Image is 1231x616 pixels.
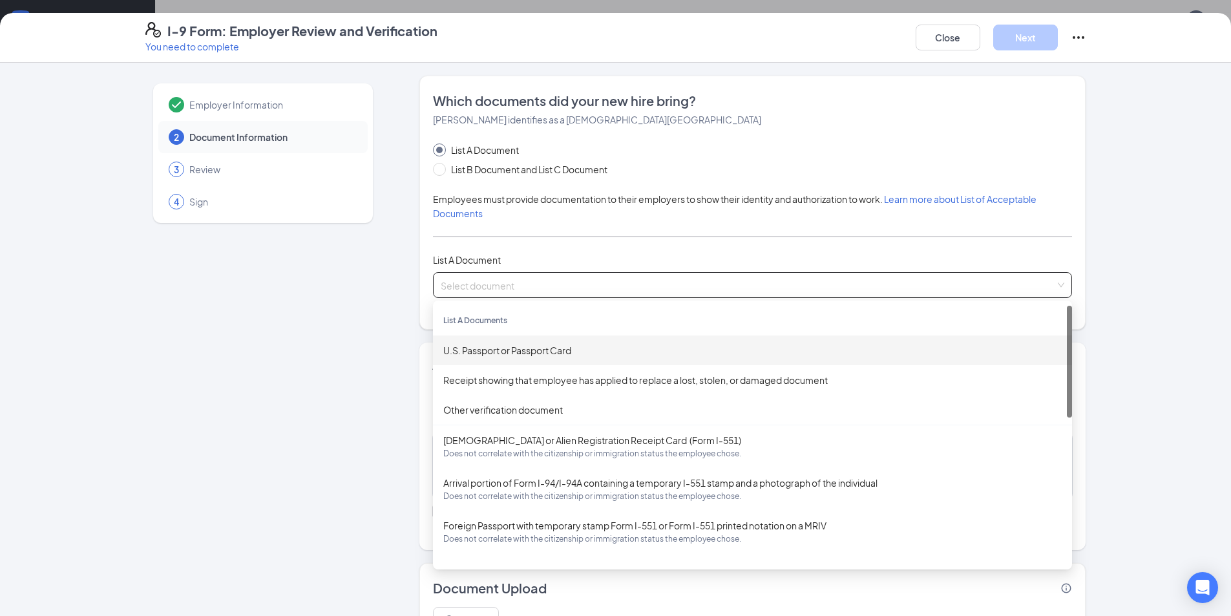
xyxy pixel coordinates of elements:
[443,533,1062,546] span: Does not correlate with the citizenship or immigration status the employee chose.
[189,98,355,111] span: Employer Information
[169,97,184,112] svg: Checkmark
[432,396,1046,421] span: Provide all notes relating employment authorization stamps or receipts, extensions, additional do...
[189,131,355,143] span: Document Information
[443,315,507,325] span: List A Documents
[145,22,161,37] svg: FormI9EVerifyIcon
[432,356,573,372] span: Additional information
[443,490,1062,503] span: Does not correlate with the citizenship or immigration status the employee chose.
[1071,30,1086,45] svg: Ellipses
[443,561,1062,588] div: Employment Authorization Document card that contains a photograph (Form I-766)
[446,143,524,157] span: List A Document
[145,40,437,53] p: You need to complete
[916,25,980,50] button: Close
[443,403,1062,417] div: Other verification document
[433,114,761,125] span: [PERSON_NAME] identifies as a [DEMOGRAPHIC_DATA][GEOGRAPHIC_DATA]
[433,193,1036,219] span: Employees must provide documentation to their employers to show their identity and authorization ...
[174,131,179,143] span: 2
[443,433,1062,460] div: [DEMOGRAPHIC_DATA] or Alien Registration Receipt Card (Form I-551)
[433,254,501,266] span: List A Document
[1060,582,1072,594] svg: Info
[1187,572,1218,603] div: Open Intercom Messenger
[432,523,1073,537] span: Alternative procedure is only allowed when e-verify is turned on. Turn to use e-verify, please se...
[443,476,1062,503] div: Arrival portion of Form I-94/I-94A containing a temporary I-551 stamp and a photograph of the ind...
[189,195,355,208] span: Sign
[443,447,1062,460] span: Does not correlate with the citizenship or immigration status the employee chose.
[189,163,355,176] span: Review
[433,579,547,597] span: Document Upload
[443,518,1062,546] div: Foreign Passport with temporary stamp Form I-551 or Form I-551 printed notation on a MRIV
[993,25,1058,50] button: Next
[174,163,179,176] span: 3
[446,162,613,176] span: List B Document and List C Document
[433,92,1072,110] span: Which documents did your new hire bring?
[443,373,1062,387] div: Receipt showing that employee has applied to replace a lost, stolen, or damaged document
[443,343,1062,357] div: U.S. Passport or Passport Card
[174,195,179,208] span: 4
[167,22,437,40] h4: I-9 Form: Employer Review and Verification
